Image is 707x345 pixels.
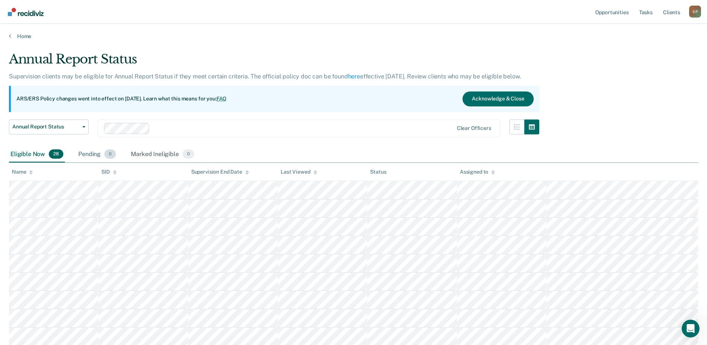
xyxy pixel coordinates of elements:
span: 28 [49,149,63,159]
div: Status [370,169,386,175]
span: 0 [183,149,194,159]
div: Pending0 [77,146,117,163]
div: Last Viewed [281,169,317,175]
a: Home [9,33,698,40]
span: Annual Report Status [12,124,79,130]
div: Supervision End Date [191,169,249,175]
button: Acknowledge & Close [463,91,533,106]
iframe: Intercom live chat [682,320,700,338]
div: Clear officers [457,125,491,131]
button: Profile dropdown button [689,6,701,18]
div: Eligible Now28 [9,146,65,163]
div: Annual Report Status [9,52,539,73]
a: FAQ [217,96,227,102]
div: Name [12,169,33,175]
div: SID [101,169,117,175]
img: Recidiviz [8,8,44,16]
div: S P [689,6,701,18]
div: Assigned to [460,169,495,175]
span: 0 [104,149,116,159]
p: ARS/ERS Policy changes went into effect on [DATE]. Learn what this means for you: [16,95,227,103]
p: Supervision clients may be eligible for Annual Report Status if they meet certain criteria. The o... [9,73,521,80]
a: here [348,73,360,80]
div: Marked Ineligible0 [129,146,196,163]
button: Annual Report Status [9,119,89,134]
